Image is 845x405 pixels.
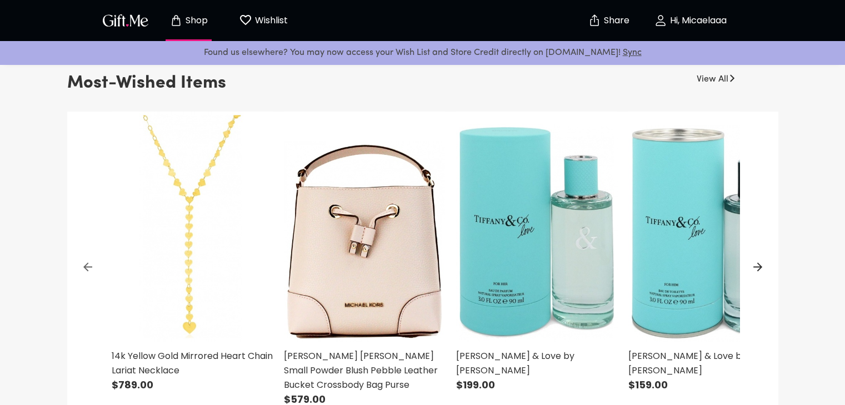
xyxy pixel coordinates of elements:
[697,68,728,86] a: View All
[112,349,273,378] p: 14k Yellow Gold Mirrored Heart Chain Lariat Necklace
[67,68,226,98] h3: Most-Wished Items
[101,12,151,28] img: GiftMe Logo
[112,378,273,392] p: $789.00
[456,112,617,392] a: Tiffany & Love by Tiffany[PERSON_NAME] & Love by [PERSON_NAME]$199.00
[456,112,617,342] img: Tiffany & Love by Tiffany
[99,14,152,27] button: GiftMe Logo
[158,3,219,38] button: Store page
[623,48,642,57] a: Sync
[601,16,629,26] p: Share
[233,3,294,38] button: Wishlist page
[284,112,445,342] img: Michael Kors Mercer Small Powder Blush Pebble Leather Bucket Crossbody Bag Purse
[456,349,617,378] p: [PERSON_NAME] & Love by [PERSON_NAME]
[628,112,789,392] a: Tiffany & Love by Tiffany[PERSON_NAME] & Love by [PERSON_NAME]$159.00
[628,112,789,342] img: Tiffany & Love by Tiffany
[183,16,208,26] p: Shop
[456,378,617,392] p: $199.00
[588,14,601,27] img: secure
[589,1,628,40] button: Share
[106,112,278,395] div: 14k Yellow Gold Mirrored Heart Chain Lariat Necklace14k Yellow Gold Mirrored Heart Chain Lariat N...
[451,112,623,395] div: Tiffany & Love by Tiffany[PERSON_NAME] & Love by [PERSON_NAME]$199.00
[635,3,746,38] button: Hi, Micaelaaa
[9,45,836,60] p: Found us elsewhere? You may now access your Wish List and Store Credit directly on [DOMAIN_NAME]!
[284,349,445,392] p: [PERSON_NAME] [PERSON_NAME] Small Powder Blush Pebble Leather Bucket Crossbody Bag Purse
[628,349,789,378] p: [PERSON_NAME] & Love by [PERSON_NAME]
[667,16,727,26] p: Hi, Micaelaaa
[628,378,789,392] p: $159.00
[252,13,288,28] p: Wishlist
[112,112,273,392] a: 14k Yellow Gold Mirrored Heart Chain Lariat Necklace14k Yellow Gold Mirrored Heart Chain Lariat N...
[623,112,795,395] div: Tiffany & Love by Tiffany[PERSON_NAME] & Love by [PERSON_NAME]$159.00
[112,112,273,342] img: 14k Yellow Gold Mirrored Heart Chain Lariat Necklace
